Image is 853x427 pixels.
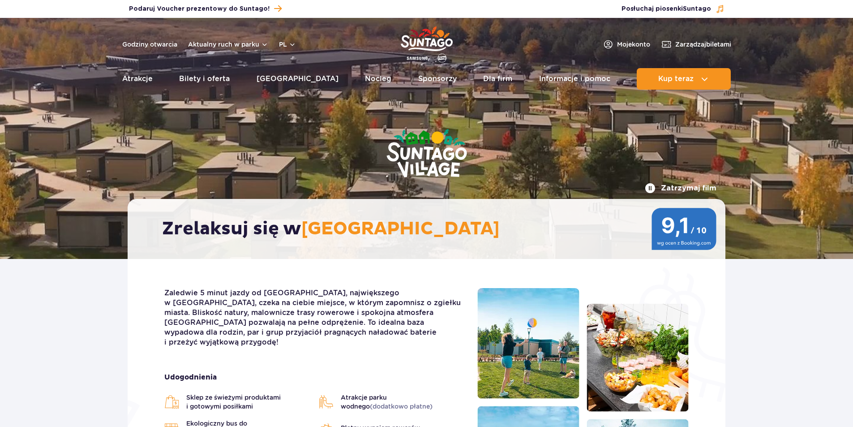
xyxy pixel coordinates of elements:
button: Posłuchaj piosenkiSuntago [622,4,724,13]
button: Kup teraz [637,68,731,90]
span: (dodatkowo płatne) [370,403,433,410]
a: Zarządzajbiletami [661,39,731,50]
a: Nocleg [365,68,391,90]
span: Zarządzaj biletami [675,40,731,49]
span: Posłuchaj piosenki [622,4,711,13]
button: pl [279,40,296,49]
a: Atrakcje [122,68,153,90]
span: [GEOGRAPHIC_DATA] [301,218,500,240]
a: Godziny otwarcia [122,40,177,49]
img: 9,1/10 wg ocen z Booking.com [652,208,716,250]
a: Park of Poland [401,22,453,64]
img: Suntago Village [351,94,503,214]
a: [GEOGRAPHIC_DATA] [257,68,339,90]
strong: Udogodnienia [164,372,464,382]
h2: Zrelaksuj się w [162,218,700,240]
span: Kup teraz [658,75,694,83]
span: Podaruj Voucher prezentowy do Suntago! [129,4,270,13]
a: Podaruj Voucher prezentowy do Suntago! [129,3,282,15]
span: Suntago [683,6,711,12]
a: Bilety i oferta [179,68,230,90]
span: Sklep ze świeżymi produktami i gotowymi posiłkami [186,393,310,411]
button: Zatrzymaj film [645,183,716,194]
a: Dla firm [483,68,512,90]
a: Mojekonto [603,39,650,50]
button: Aktualny ruch w parku [188,41,268,48]
span: Atrakcje parku wodnego [341,393,464,411]
span: Moje konto [617,40,650,49]
a: Informacje i pomoc [539,68,610,90]
p: Zaledwie 5 minut jazdy od [GEOGRAPHIC_DATA], największego w [GEOGRAPHIC_DATA], czeka na ciebie mi... [164,288,464,347]
a: Sponsorzy [418,68,457,90]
